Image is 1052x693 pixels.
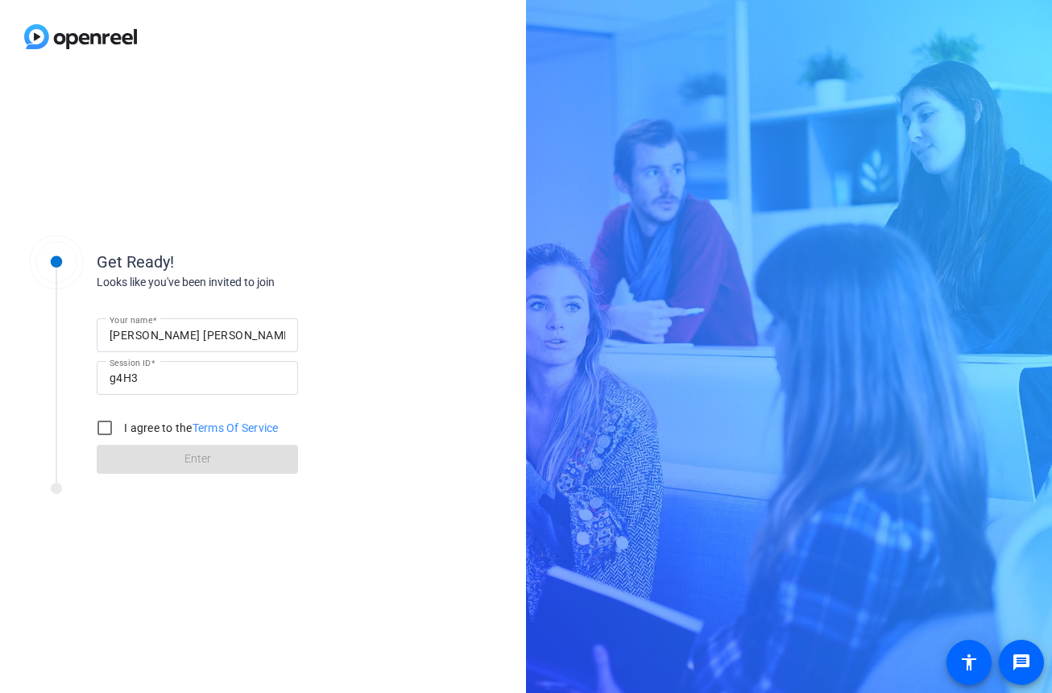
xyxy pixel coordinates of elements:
[110,358,151,367] mat-label: Session ID
[193,421,279,434] a: Terms Of Service
[121,420,279,436] label: I agree to the
[97,250,419,274] div: Get Ready!
[1012,653,1031,672] mat-icon: message
[97,274,419,291] div: Looks like you've been invited to join
[110,315,152,325] mat-label: Your name
[959,653,979,672] mat-icon: accessibility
